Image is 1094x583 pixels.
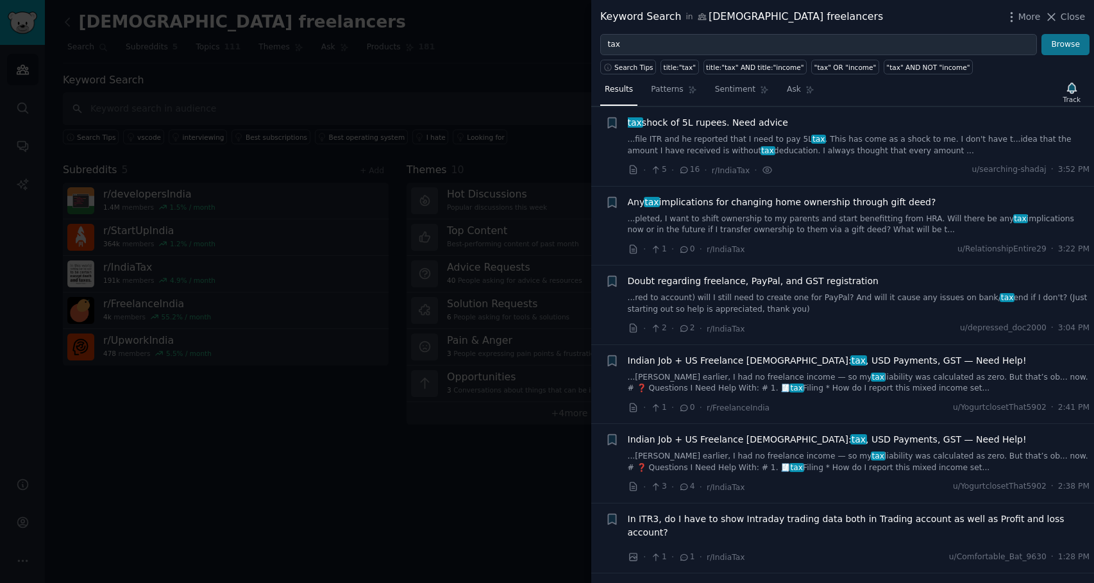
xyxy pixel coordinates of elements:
[671,164,674,177] span: ·
[628,354,1027,368] a: Indian Job + US Freelance [DEMOGRAPHIC_DATA]:tax, USD Payments, GST — Need Help!
[600,34,1037,56] input: Try a keyword related to your business
[671,401,674,414] span: ·
[1059,79,1085,106] button: Track
[1000,293,1014,302] span: tax
[628,512,1090,539] a: In ITR3, do I have to show Intraday trading data both in Trading account as well as Profit and lo...
[884,60,973,74] a: "tax" AND NOT "income"
[644,197,661,207] span: tax
[1045,10,1085,24] button: Close
[711,80,773,106] a: Sentiment
[789,384,804,393] span: tax
[628,433,1027,446] span: Indian Job + US Freelance [DEMOGRAPHIC_DATA]: , USD Payments, GST — Need Help!
[1058,244,1090,255] span: 3:22 PM
[1051,164,1054,176] span: ·
[707,245,745,254] span: r/IndiaTax
[651,84,683,96] span: Patterns
[650,402,666,414] span: 1
[600,60,656,74] button: Search Tips
[643,322,646,335] span: ·
[643,550,646,564] span: ·
[686,12,693,23] span: in
[600,80,637,106] a: Results
[628,196,936,209] a: Anytaximplications for changing home ownership through gift deed?
[700,550,702,564] span: ·
[671,550,674,564] span: ·
[628,372,1090,394] a: ...[PERSON_NAME] earlier, I had no freelance income — so mytaxliability was calculated as zero. B...
[650,323,666,334] span: 2
[678,164,700,176] span: 16
[1058,552,1090,563] span: 1:28 PM
[700,480,702,494] span: ·
[707,553,745,562] span: r/IndiaTax
[707,403,770,412] span: r/FreelanceIndia
[811,60,879,74] a: "tax" OR "income"
[1058,164,1090,176] span: 3:52 PM
[628,134,1090,156] a: ...file ITR and he reported that I need to pay 5Ltax. This has come as a shock to me. I don't hav...
[671,322,674,335] span: ·
[972,164,1046,176] span: u/searching-shadaj
[628,196,936,209] span: Any implications for changing home ownership through gift deed?
[671,480,674,494] span: ·
[782,80,819,106] a: Ask
[706,63,804,72] div: title:"tax" AND title:"income"
[671,242,674,256] span: ·
[1051,402,1054,414] span: ·
[661,60,699,74] a: title:"tax"
[628,214,1090,236] a: ...pleted, I want to shift ownership to my parents and start benefitting from HRA. Will there be ...
[957,244,1047,255] span: u/RelationshipEntire29
[814,63,877,72] div: "tax" OR "income"
[650,164,666,176] span: 5
[707,325,745,334] span: r/IndiaTax
[761,146,775,155] span: tax
[627,117,643,128] span: tax
[1058,481,1090,493] span: 2:38 PM
[678,402,694,414] span: 0
[628,433,1027,446] a: Indian Job + US Freelance [DEMOGRAPHIC_DATA]:tax, USD Payments, GST — Need Help!
[700,242,702,256] span: ·
[628,116,788,130] span: shock of 5L rupees. Need advice
[1013,214,1028,223] span: tax
[1061,10,1085,24] span: Close
[949,552,1047,563] span: u/Comfortable_Bat_9630
[850,434,867,444] span: tax
[953,481,1047,493] span: u/YogurtclosetThat5902
[600,9,883,25] div: Keyword Search [DEMOGRAPHIC_DATA] freelancers
[707,483,745,492] span: r/IndiaTax
[1051,552,1054,563] span: ·
[643,401,646,414] span: ·
[700,401,702,414] span: ·
[628,354,1027,368] span: Indian Job + US Freelance [DEMOGRAPHIC_DATA]: , USD Payments, GST — Need Help!
[1005,10,1041,24] button: More
[704,164,707,177] span: ·
[703,60,807,74] a: title:"tax" AND title:"income"
[960,323,1047,334] span: u/depressed_doc2000
[678,323,694,334] span: 2
[664,63,696,72] div: title:"tax"
[678,244,694,255] span: 0
[643,480,646,494] span: ·
[712,166,750,175] span: r/IndiaTax
[754,164,757,177] span: ·
[1058,323,1090,334] span: 3:04 PM
[1041,34,1090,56] button: Browse
[715,84,755,96] span: Sentiment
[605,84,633,96] span: Results
[953,402,1047,414] span: u/YogurtclosetThat5902
[643,164,646,177] span: ·
[678,481,694,493] span: 4
[650,552,666,563] span: 1
[1018,10,1041,24] span: More
[789,463,804,472] span: tax
[650,244,666,255] span: 1
[614,63,653,72] span: Search Tips
[628,275,879,288] a: Doubt regarding freelance, PayPal, and GST registration
[811,135,826,144] span: tax
[1051,481,1054,493] span: ·
[1051,244,1054,255] span: ·
[1063,95,1081,104] div: Track
[628,116,788,130] a: taxshock of 5L rupees. Need advice
[646,80,701,106] a: Patterns
[643,242,646,256] span: ·
[850,355,867,366] span: tax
